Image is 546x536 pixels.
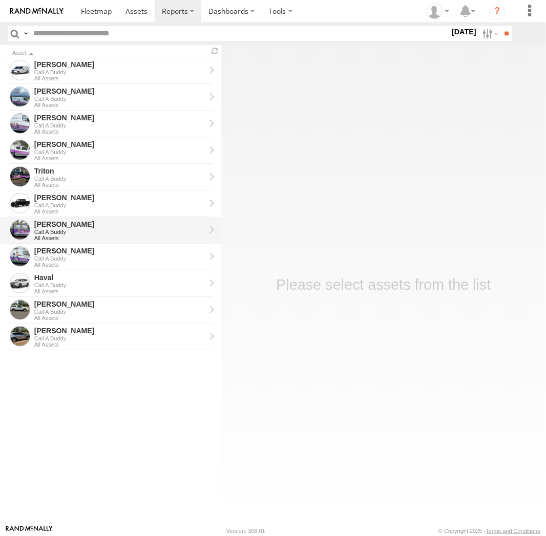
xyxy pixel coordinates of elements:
[34,255,205,262] div: Call A Buddy
[34,273,205,282] div: Haval - View Asset History
[34,229,205,235] div: Call A Buddy
[22,26,30,41] label: Search Query
[438,528,540,534] div: © Copyright 2025 -
[34,182,205,188] div: All Assets
[34,282,205,288] div: Call A Buddy
[34,208,205,215] div: All Assets
[34,102,205,108] div: All Assets
[226,528,265,534] div: Version: 308.01
[34,299,205,309] div: Andrew - View Asset History
[34,113,205,122] div: Peter - View Asset History
[34,220,205,229] div: Kyle - View Asset History
[34,262,205,268] div: All Assets
[34,87,205,96] div: Jamie - View Asset History
[34,326,205,335] div: Chris - View Asset History
[34,149,205,155] div: Call A Buddy
[34,75,205,81] div: All Assets
[34,69,205,75] div: Call A Buddy
[423,4,453,19] div: Helen Mason
[34,166,205,176] div: Triton - View Asset History
[34,140,205,149] div: Daniel - View Asset History
[6,526,53,536] a: Visit our Website
[34,193,205,202] div: Stan - View Asset History
[10,8,64,15] img: rand-logo.svg
[34,288,205,294] div: All Assets
[34,155,205,161] div: All Assets
[34,128,205,135] div: All Assets
[34,60,205,69] div: Michael - View Asset History
[209,46,221,56] span: Refresh
[34,341,205,348] div: All Assets
[34,176,205,182] div: Call A Buddy
[34,122,205,128] div: Call A Buddy
[34,315,205,321] div: All Assets
[34,309,205,315] div: Call A Buddy
[486,528,540,534] a: Terms and Conditions
[34,202,205,208] div: Call A Buddy
[34,235,205,241] div: All Assets
[34,96,205,102] div: Call A Buddy
[478,26,500,41] label: Search Filter Options
[12,51,205,56] div: Click to Sort
[34,335,205,341] div: Call A Buddy
[450,26,478,37] label: [DATE]
[34,246,205,255] div: Tom - View Asset History
[489,3,506,19] i: ?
